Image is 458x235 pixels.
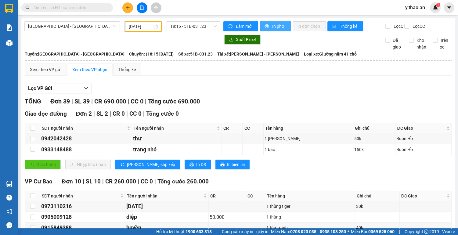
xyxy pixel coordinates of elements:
div: 0915849388 [41,223,124,232]
strong: 0369 525 060 [368,229,395,234]
span: Lọc CC [410,23,426,30]
button: printerIn phơi [260,21,291,31]
td: thư [132,133,222,144]
span: Đã giao [390,37,405,50]
th: CR [222,123,243,133]
td: 0915849388 [40,222,125,233]
span: CC 0 [129,110,142,117]
button: downloadXuất Excel [224,35,261,45]
td: trang nhỏ [132,144,222,155]
span: Tên người nhận [134,125,215,132]
th: Tên hàng [264,123,353,133]
span: TỔNG [25,98,41,105]
div: 1 túm xanh [266,224,354,231]
span: caret-down [446,5,452,10]
span: | [145,98,146,105]
div: 1 thùng tiger [266,203,354,210]
th: CC [246,191,265,201]
span: Sài Gòn - Đắk Lắk [28,22,116,31]
div: 0973110216 [41,202,124,211]
span: Chuyến: (18:15 [DATE]) [129,51,174,57]
span: CC 0 [130,98,143,105]
button: uploadGiao hàng [25,160,61,169]
span: | [93,110,95,117]
img: warehouse-icon [6,40,13,46]
span: Miền Nam [271,228,346,235]
button: sort-ascending[PERSON_NAME] sắp xếp [115,160,180,169]
button: plus [122,2,133,13]
span: Lọc VP Gửi [28,85,52,92]
div: Xem theo VP gửi [30,66,61,73]
span: Tổng cước 690.000 [148,98,200,105]
span: copyright [424,230,428,234]
div: 30k [356,203,398,210]
span: aim [154,5,158,10]
span: printer [220,162,225,167]
td: 0973110216 [40,201,125,212]
b: Tuyến: [GEOGRAPHIC_DATA] - [GEOGRAPHIC_DATA] [25,52,124,56]
div: diệp [126,213,207,221]
span: Loại xe: Giường nằm 41 chỗ [304,51,357,57]
div: 40k [356,224,398,231]
span: Giao dọc đường [25,110,67,117]
img: icon-new-feature [433,5,438,10]
span: sort-ascending [120,162,124,167]
th: Ghi chú [353,123,396,133]
span: CR 0 [113,110,125,117]
sup: 1 [436,3,440,7]
span: SĐT người nhận [42,193,119,199]
span: Miền Bắc [351,228,395,235]
span: VP Cư Bao [25,178,52,185]
td: thanh minh [125,201,209,212]
span: | [138,178,139,185]
img: logo-vxr [5,4,13,13]
span: Kho nhận [414,37,428,50]
strong: 0708 023 035 - 0935 103 250 [290,229,346,234]
input: Tìm tên, số ĐT hoặc mã đơn [34,4,106,11]
span: | [102,178,104,185]
div: 1 thùng [266,214,354,220]
span: | [154,178,156,185]
th: Ghi chú [355,191,399,201]
button: printerIn DS [185,160,211,169]
td: diệp [125,212,209,222]
div: thư [133,134,221,143]
span: | [83,178,84,185]
span: In biên lai [227,161,245,168]
div: Thống kê [118,66,136,73]
span: file-add [140,5,144,10]
span: message [6,222,12,228]
div: 1 [PERSON_NAME] [265,135,352,142]
td: 0942042428 [40,133,132,144]
span: [PERSON_NAME] sắp xếp [127,161,175,168]
div: Xem theo VP nhận [72,66,107,73]
button: aim [151,2,161,13]
strong: 1900 633 818 [186,229,212,234]
span: Trên xe [438,37,452,50]
span: down [84,86,88,91]
span: notification [6,208,12,214]
span: 1 [437,3,439,7]
span: | [126,110,128,117]
span: printer [265,24,270,29]
span: | [91,98,93,105]
button: In đơn chọn [293,21,326,31]
th: CR [209,191,246,201]
span: | [71,98,73,105]
div: trang nhỏ [133,145,221,154]
span: Làm mới [236,23,253,30]
button: syncLàm mới [223,21,258,31]
img: warehouse-icon [6,181,13,187]
span: Lọc CR [391,23,407,30]
div: 0933148488 [41,145,131,154]
span: CC 0 [141,178,153,185]
span: CR 690.000 [94,98,126,105]
span: Đơn 2 [76,110,92,117]
span: download [229,38,233,42]
input: 13/09/2025 [129,23,152,30]
button: downloadNhập kho nhận [65,160,111,169]
div: Buôn Hồ [396,135,450,142]
span: Số xe: 51B-031.23 [178,51,213,57]
span: Tổng cước 260.000 [157,178,209,185]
